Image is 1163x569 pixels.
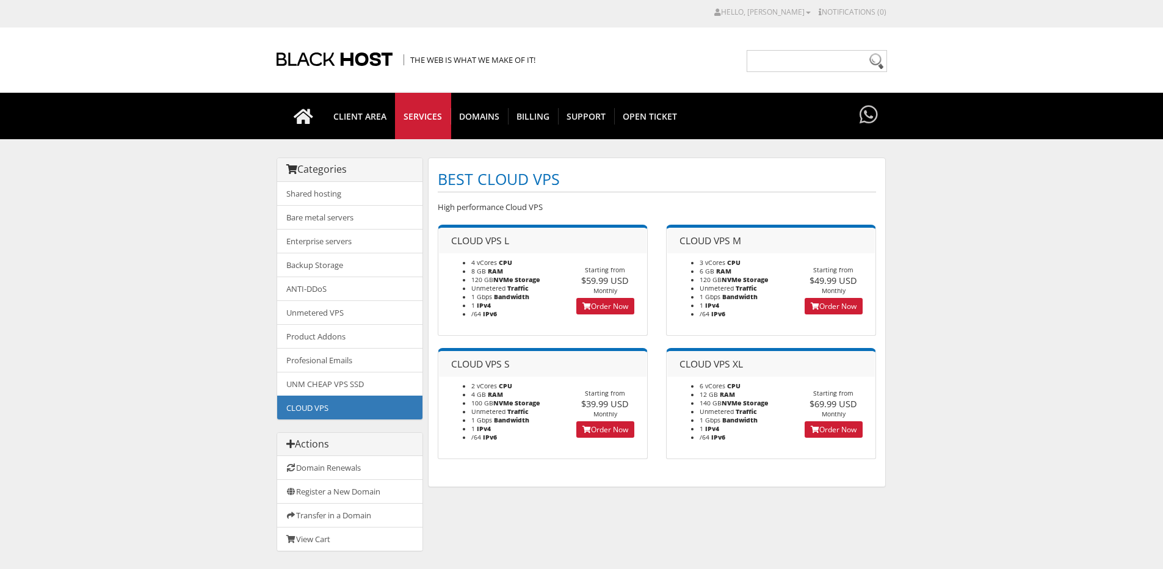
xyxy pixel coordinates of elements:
[483,310,497,318] b: IPv6
[488,390,503,399] b: RAM
[736,284,757,292] b: Traffic
[286,439,413,450] h3: Actions
[563,389,647,418] div: Starting from Monthly
[508,93,559,139] a: Billing
[679,234,741,247] span: CLOUD VPS M
[722,275,741,284] b: NVMe
[711,433,725,441] b: IPv6
[700,258,725,267] span: 3 vCores
[277,479,422,504] a: Register a New Domain
[471,258,497,267] span: 4 vCores
[471,267,486,275] span: 8 GB
[471,310,481,318] span: /64
[558,93,615,139] a: Support
[483,433,497,441] b: IPv6
[471,399,513,407] span: 100 GB
[700,416,720,424] span: 1 Gbps
[471,382,497,390] span: 2 vCores
[277,503,422,527] a: Transfer in a Domain
[716,267,731,275] b: RAM
[471,424,475,433] span: 1
[705,424,719,433] b: IPv4
[743,275,768,284] b: Storage
[722,416,758,424] b: Bandwidth
[493,275,513,284] b: NVMe
[277,348,422,372] a: Profesional Emails
[471,284,505,292] span: Unmetered
[727,382,741,390] b: CPU
[471,407,505,416] span: Unmetered
[700,301,703,310] span: 1
[576,421,634,438] a: Order Now
[700,407,734,416] span: Unmetered
[471,416,492,424] span: 1 Gbps
[700,267,714,275] span: 6 GB
[494,292,529,301] b: Bandwidth
[810,397,857,410] span: $69.99 USD
[507,407,529,416] b: Traffic
[277,527,422,551] a: View Cart
[499,382,512,390] b: CPU
[395,108,451,125] span: SERVICES
[451,357,510,371] span: CLOUD VPS S
[515,275,540,284] b: Storage
[819,7,886,17] a: Notifications (0)
[805,421,863,438] a: Order Now
[515,399,540,407] b: Storage
[700,433,709,441] span: /64
[471,301,475,310] span: 1
[438,167,876,192] h1: BEST CLOUD VPS
[277,229,422,253] a: Enterprise servers
[508,108,559,125] span: Billing
[493,399,513,407] b: NVMe
[277,277,422,301] a: ANTI-DDoS
[286,164,413,175] h3: Categories
[558,108,615,125] span: Support
[722,399,741,407] b: NVMe
[705,301,719,310] b: IPv4
[451,234,509,247] span: CLOUD VPS L
[700,284,734,292] span: Unmetered
[711,310,725,318] b: IPv6
[581,274,629,286] span: $59.99 USD
[700,310,709,318] span: /64
[488,267,503,275] b: RAM
[700,399,741,407] span: 140 GB
[277,300,422,325] a: Unmetered VPS
[810,274,857,286] span: $49.99 USD
[805,298,863,314] a: Order Now
[277,396,422,419] a: CLOUD VPS
[736,407,757,416] b: Traffic
[614,93,686,139] a: Open Ticket
[700,424,703,433] span: 1
[325,108,396,125] span: CLIENT AREA
[281,93,325,139] a: Go to homepage
[471,433,481,441] span: /64
[722,292,758,301] b: Bandwidth
[277,456,422,480] a: Domain Renewals
[727,258,741,267] b: CPU
[277,205,422,230] a: Bare metal servers
[477,301,491,310] b: IPv4
[700,390,718,399] span: 12 GB
[792,389,875,418] div: Starting from Monthly
[451,108,509,125] span: Domains
[576,298,634,314] a: Order Now
[499,258,512,267] b: CPU
[494,416,529,424] b: Bandwidth
[477,424,491,433] b: IPv4
[700,292,720,301] span: 1 Gbps
[614,108,686,125] span: Open Ticket
[438,201,876,212] p: High performance Cloud VPS
[471,390,486,399] span: 4 GB
[743,399,768,407] b: Storage
[395,93,451,139] a: SERVICES
[747,50,887,72] input: Need help?
[507,284,529,292] b: Traffic
[563,266,647,295] div: Starting from Monthly
[857,93,881,138] a: Have questions?
[581,397,629,410] span: $39.99 USD
[714,7,811,17] a: Hello, [PERSON_NAME]
[700,382,725,390] span: 6 vCores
